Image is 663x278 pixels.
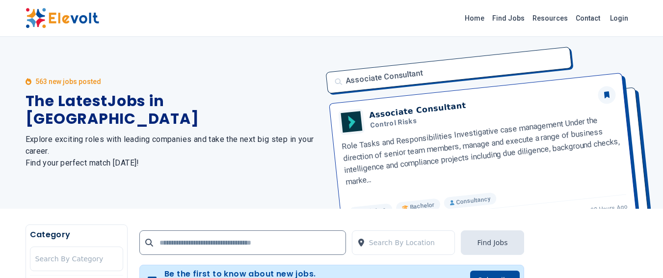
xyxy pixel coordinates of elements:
h1: The Latest Jobs in [GEOGRAPHIC_DATA] [26,92,320,128]
a: Contact [572,10,604,26]
img: Elevolt [26,8,99,28]
p: 563 new jobs posted [35,77,101,86]
a: Find Jobs [488,10,529,26]
h5: Category [30,229,123,241]
a: Home [461,10,488,26]
h2: Explore exciting roles with leading companies and take the next big step in your career. Find you... [26,134,320,169]
a: Login [604,8,634,28]
button: Find Jobs [461,230,524,255]
a: Resources [529,10,572,26]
